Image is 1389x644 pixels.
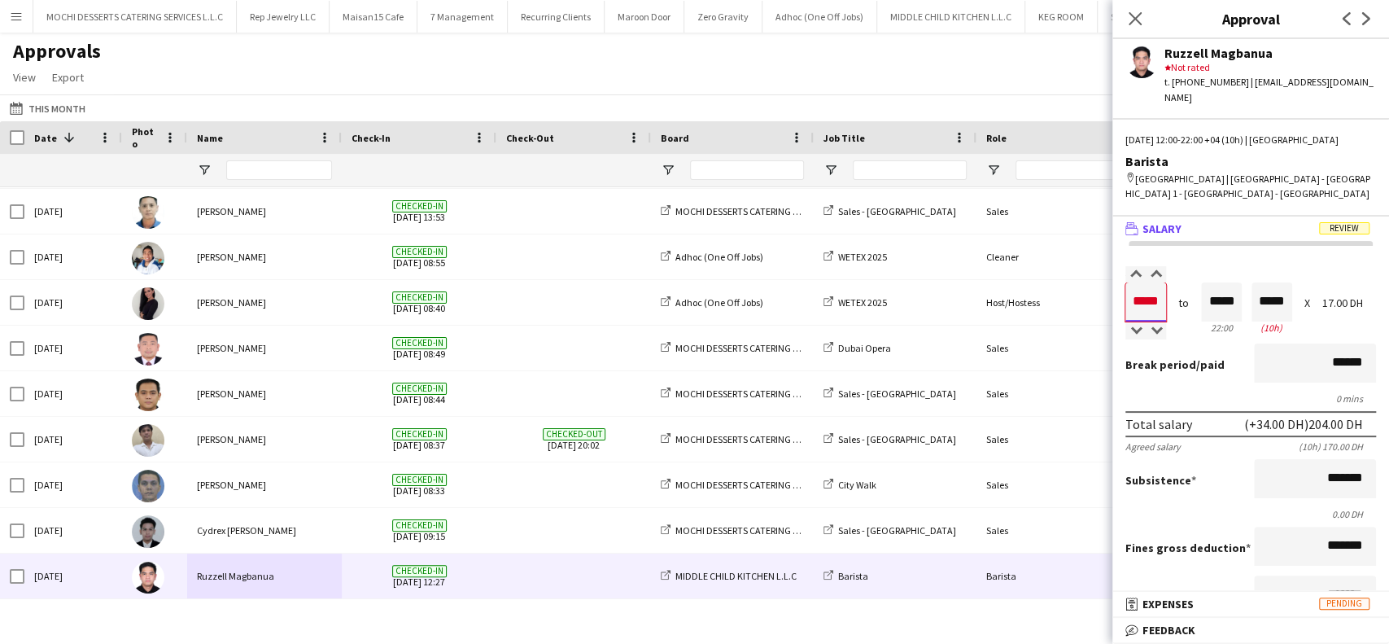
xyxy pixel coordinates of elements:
[24,326,122,370] div: [DATE]
[661,132,689,144] span: Board
[1251,322,1292,334] div: 10h
[352,462,487,507] span: [DATE] 08:33
[675,205,852,217] span: MOCHI DESSERTS CATERING SERVICES L.L.C
[1125,508,1376,520] div: 0.00 DH
[823,163,838,177] button: Open Filter Menu
[24,417,122,462] div: [DATE]
[132,379,164,411] img: JOAL LOPEZ
[352,417,487,462] span: [DATE] 08:37
[838,388,956,400] span: Sales - [GEOGRAPHIC_DATA]
[187,554,342,598] div: Ruzzell Magbanua
[352,234,487,279] span: [DATE] 08:55
[838,296,887,309] span: WETEX 2025
[392,337,447,349] span: Checked-in
[352,326,487,370] span: [DATE] 08:49
[1299,440,1376,453] div: (10h) 170.00 DH
[976,462,1139,507] div: Sales
[823,251,887,263] a: WETEX 2025
[690,160,804,180] input: Board Filter Input
[392,200,447,212] span: Checked-in
[543,428,605,440] span: Checked-out
[132,333,164,366] img: Aldrin Cawas
[838,479,876,491] span: City Walk
[684,1,762,33] button: Zero Gravity
[976,417,1139,462] div: Sales
[1142,221,1182,236] span: Salary
[976,554,1139,598] div: Barista
[187,508,342,553] div: Cydrex [PERSON_NAME]
[132,125,158,150] span: Photo
[1125,133,1376,147] div: [DATE] 12:00-22:00 +04 (10h) | [GEOGRAPHIC_DATA]
[132,424,164,457] img: Dexter Talan
[1244,416,1363,432] div: (+34.00 DH) 204.00 DH
[1164,46,1376,60] div: Ruzzell Magbanua
[7,99,89,118] button: This Month
[34,132,57,144] span: Date
[226,160,332,180] input: Name Filter Input
[1319,598,1369,610] span: Pending
[1112,592,1389,616] mat-expansion-panel-header: ExpensesPending
[7,67,42,88] a: View
[392,383,447,395] span: Checked-in
[661,205,852,217] a: MOCHI DESSERTS CATERING SERVICES L.L.C
[1125,541,1251,555] label: Fines gross deduction
[1125,392,1376,405] div: 0 mins
[187,462,342,507] div: [PERSON_NAME]
[838,524,956,537] span: Sales - [GEOGRAPHIC_DATA]
[392,246,447,258] span: Checked-in
[838,342,891,354] span: Dubai Opera
[838,205,956,217] span: Sales - [GEOGRAPHIC_DATA]
[605,1,684,33] button: Maroon Door
[352,554,487,598] span: [DATE] 12:27
[1098,1,1210,33] button: Skelmore Hospitality
[1025,1,1098,33] button: KEG ROOM
[1304,297,1310,309] div: X
[986,163,1001,177] button: Open Filter Menu
[661,251,763,263] a: Adhoc (One Off Jobs)
[352,280,487,325] span: [DATE] 08:40
[661,388,852,400] a: MOCHI DESSERTS CATERING SERVICES L.L.C
[187,326,342,370] div: [PERSON_NAME]
[1319,222,1369,234] span: Review
[24,280,122,325] div: [DATE]
[392,291,447,304] span: Checked-in
[187,417,342,462] div: [PERSON_NAME]
[838,251,887,263] span: WETEX 2025
[132,242,164,274] img: EDDIE Sagucio jr
[352,189,487,234] span: [DATE] 13:53
[508,1,605,33] button: Recurring Clients
[13,70,36,85] span: View
[1125,589,1238,604] label: Fines net deduction
[1125,357,1225,372] label: /paid
[823,388,956,400] a: Sales - [GEOGRAPHIC_DATA]
[187,189,342,234] div: [PERSON_NAME]
[675,342,852,354] span: MOCHI DESSERTS CATERING SERVICES L.L.C
[661,524,852,537] a: MOCHI DESSERTS CATERING SERVICES L.L.C
[661,296,763,309] a: Adhoc (One Off Jobs)
[1125,172,1376,201] div: [GEOGRAPHIC_DATA] | [GEOGRAPHIC_DATA] - [GEOGRAPHIC_DATA] 1 - [GEOGRAPHIC_DATA] - [GEOGRAPHIC_DATA]
[1112,217,1389,241] mat-expansion-panel-header: SalaryReview
[986,132,1007,144] span: Role
[1125,473,1196,488] label: Subsistence
[853,160,967,180] input: Job Title Filter Input
[506,417,641,462] span: [DATE] 20:02
[33,1,237,33] button: MOCHI DESSERTS CATERING SERVICES L.L.C
[976,508,1139,553] div: Sales
[1125,416,1192,432] div: Total salary
[352,132,391,144] span: Check-In
[1125,322,1166,334] div: 12:00
[417,1,508,33] button: 7 Management
[1125,440,1181,453] div: Agreed salary
[1322,297,1376,309] div: 17.00 DH
[661,433,852,445] a: MOCHI DESSERTS CATERING SERVICES L.L.C
[823,296,887,309] a: WETEX 2025
[392,565,447,577] span: Checked-in
[1142,623,1195,637] span: Feedback
[187,371,342,416] div: [PERSON_NAME]
[675,433,852,445] span: MOCHI DESSERTS CATERING SERVICES L.L.C
[24,462,122,507] div: [DATE]
[823,205,956,217] a: Sales - [GEOGRAPHIC_DATA]
[838,570,868,582] span: Barista
[197,132,223,144] span: Name
[392,519,447,532] span: Checked-in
